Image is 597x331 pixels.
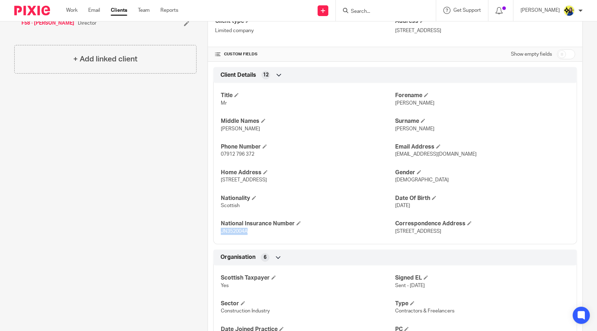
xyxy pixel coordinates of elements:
span: Get Support [453,8,481,13]
h4: Scottish Taxpayer [221,274,395,282]
a: Clients [111,7,127,14]
span: Client Details [220,71,256,79]
h4: Date Of Birth [395,195,569,202]
span: [EMAIL_ADDRESS][DOMAIN_NAME] [395,152,477,157]
h4: Middle Names [221,117,395,125]
h4: Gender [395,169,569,176]
h4: Nationality [221,195,395,202]
span: Yes [221,283,229,288]
span: Contractors & Freelancers [395,309,454,314]
span: [PERSON_NAME] [395,126,434,131]
label: Show empty fields [511,51,552,58]
span: [STREET_ADDRESS] [395,229,441,234]
span: [PERSON_NAME] [221,126,260,131]
span: 07912 796 372 [221,152,254,157]
span: 12 [263,71,269,79]
p: [STREET_ADDRESS] [395,27,575,34]
span: [DATE] [395,203,410,208]
span: Mr [221,101,227,106]
h4: Phone Number [221,143,395,151]
span: Director [78,20,96,27]
span: [STREET_ADDRESS] [221,177,267,182]
h4: Forename [395,92,569,99]
span: [DEMOGRAPHIC_DATA] [395,177,449,182]
h4: Home Address [221,169,395,176]
h4: Correspondence Address [395,220,569,227]
p: Limited company [215,27,395,34]
a: Email [88,7,100,14]
span: Scottish [221,203,240,208]
h4: Sector [221,300,395,307]
input: Search [350,9,414,15]
h4: Email Address [395,143,569,151]
span: JN352004A [221,229,248,234]
a: Team [138,7,150,14]
h4: National Insurance Number [221,220,395,227]
img: Bobo-Starbridge%201.jpg [563,5,575,16]
span: Sent - [DATE] [395,283,425,288]
span: Construction Industry [221,309,270,314]
span: [PERSON_NAME] [395,101,434,106]
h4: Signed EL [395,274,569,282]
h4: Title [221,92,395,99]
h4: Surname [395,117,569,125]
h4: Type [395,300,569,307]
h4: + Add linked client [73,54,138,65]
img: Pixie [14,6,50,15]
a: Reports [160,7,178,14]
span: 6 [264,254,267,261]
a: F58 - [PERSON_NAME] [21,20,74,27]
span: Organisation [220,254,255,261]
a: Work [66,7,78,14]
p: [PERSON_NAME] [521,7,560,14]
h4: CUSTOM FIELDS [215,51,395,57]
